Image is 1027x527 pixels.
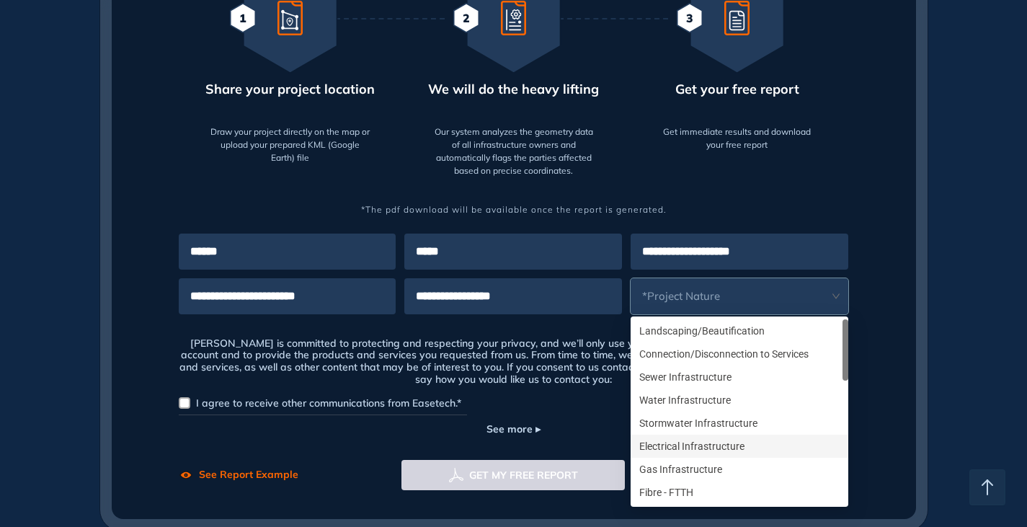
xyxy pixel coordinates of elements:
div: Gas Infrastructure [631,458,848,481]
div: Stormwater Infrastructure [631,412,848,435]
div: Stormwater Infrastructure [639,415,840,431]
div: Sewer Infrastructure [639,369,840,385]
button: See more ▸ [486,421,541,437]
button: See Report Example [179,460,298,490]
span: 2 [463,9,470,27]
div: Water Infrastructure [631,389,848,412]
div: Our system analyzes the geometry data of all infrastructure owners and automatically flags the pa... [434,120,594,177]
div: [PERSON_NAME] is committed to protecting and respecting your privacy, and we’ll only use your per... [179,337,849,391]
div: Fibre - FTTH [639,484,840,500]
span: See Report Example [199,467,298,482]
div: Connection/Disconnection to Services [639,346,840,362]
span: I agree to receive other communications from Easetech.* [196,397,461,409]
div: Get immediate results and download your free report [657,120,817,151]
div: Water Infrastructure [639,392,840,408]
div: Electrical Infrastructure [631,435,848,458]
div: Landscaping/Beautification [631,319,848,342]
div: Draw your project directly on the map or upload your prepared KML (Google Earth) file [210,120,370,164]
span: 3 [686,9,693,27]
span: 1 [239,9,246,27]
div: Fibre - FTTH [631,481,848,504]
div: Electrical Infrastructure [639,438,840,454]
div: Share your project location [205,79,375,99]
div: Gas Infrastructure [639,461,840,477]
div: Connection/Disconnection to Services [631,342,848,366]
div: We will do the heavy lifting [428,79,599,99]
div: Get your free report [675,79,799,99]
div: Sewer Infrastructure [631,366,848,389]
div: Landscaping/Beautification [639,323,840,339]
div: *The pdf download will be available once the report is generated. [179,186,849,216]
